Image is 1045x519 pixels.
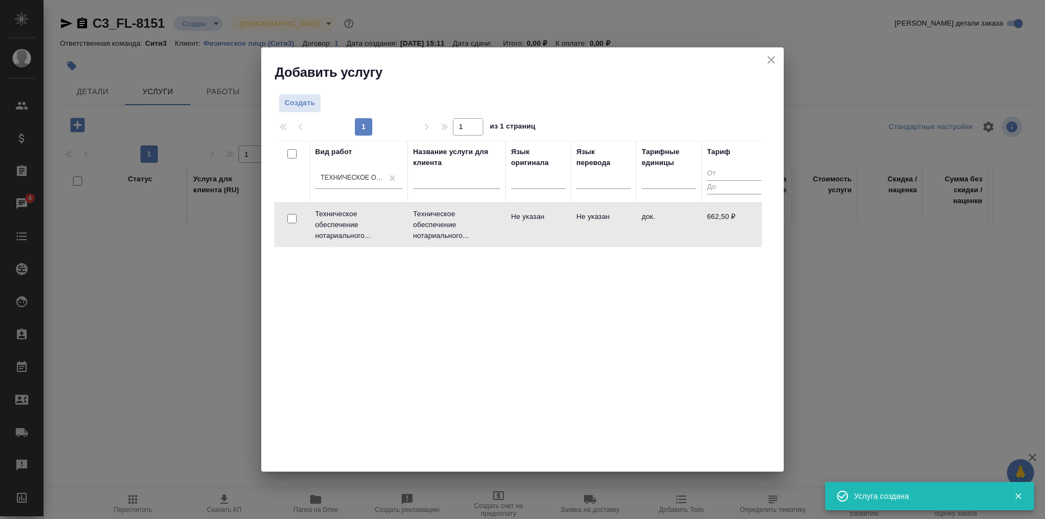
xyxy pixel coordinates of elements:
[506,206,571,244] td: Не указан
[854,491,998,502] div: Услуга создана
[763,52,779,68] button: close
[413,209,500,241] p: Техническое обеспечение нотариального...
[511,146,565,168] div: Язык оригинала
[707,167,761,181] input: От
[413,146,500,168] div: Название услуги для клиента
[315,146,352,157] div: Вид работ
[321,174,384,183] div: Техническое обеспечение нотариального свидетельствования подлинности подписи переводчика
[285,97,315,109] span: Создать
[275,64,784,81] h2: Добавить услугу
[1007,491,1029,501] button: Закрыть
[702,206,767,244] td: 662,50 ₽
[642,146,696,168] div: Тарифные единицы
[279,94,321,113] button: Создать
[636,206,702,244] td: док.
[571,206,636,244] td: Не указан
[490,120,536,136] span: из 1 страниц
[576,146,631,168] div: Язык перевода
[707,180,761,194] input: До
[315,209,402,241] p: Техническое обеспечение нотариального...
[707,146,730,157] div: Тариф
